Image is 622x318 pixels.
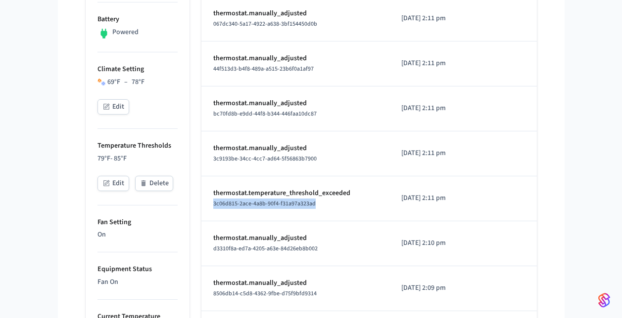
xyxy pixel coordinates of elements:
[135,176,173,191] button: Delete
[401,58,458,69] p: [DATE] 2:11 pm
[213,98,378,109] p: thermostat.manually_adjusted
[213,155,317,163] span: 3c9193be-34cc-4cc7-ad64-5f56863b7900
[97,277,178,287] p: Fan On
[213,233,378,243] p: thermostat.manually_adjusted
[124,77,128,87] span: –
[213,188,378,199] p: thermostat.temperature_threshold_exceeded
[107,77,144,87] div: 69 °F 78 °F
[213,143,378,154] p: thermostat.manually_adjusted
[97,141,178,151] p: Temperature Thresholds
[97,14,178,25] p: Battery
[598,292,610,308] img: SeamLogoGradient.69752ec5.svg
[97,264,178,275] p: Equipment Status
[401,193,458,203] p: [DATE] 2:11 pm
[213,289,317,298] span: 8506db14-c5d8-4362-9fbe-d75f9bfd9314
[97,176,129,191] button: Edit
[401,238,458,248] p: [DATE] 2:10 pm
[401,148,458,159] p: [DATE] 2:11 pm
[97,154,178,164] p: 79 °F - 85 °F
[213,20,317,28] span: 067dc340-5a17-4922-a638-3bf154450d0b
[401,103,458,114] p: [DATE] 2:11 pm
[213,65,314,73] span: 44f513d3-b4f8-489a-a515-23b6f0a1af97
[97,230,178,240] p: On
[97,217,178,228] p: Fan Setting
[213,53,378,64] p: thermostat.manually_adjusted
[213,278,378,288] p: thermostat.manually_adjusted
[213,110,317,118] span: bc70fd8b-e9dd-44f8-b344-446faa10dc87
[213,8,378,19] p: thermostat.manually_adjusted
[213,244,318,253] span: d3310f8a-ed7a-4205-a63e-84d26eb8b002
[213,199,316,208] span: 3c06d815-2ace-4a8b-90f4-f31a97a323ad
[97,78,105,86] img: Heat Cool
[401,283,458,293] p: [DATE] 2:09 pm
[97,64,178,75] p: Climate Setting
[112,27,139,38] p: Powered
[97,99,129,115] button: Edit
[401,13,458,24] p: [DATE] 2:11 pm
